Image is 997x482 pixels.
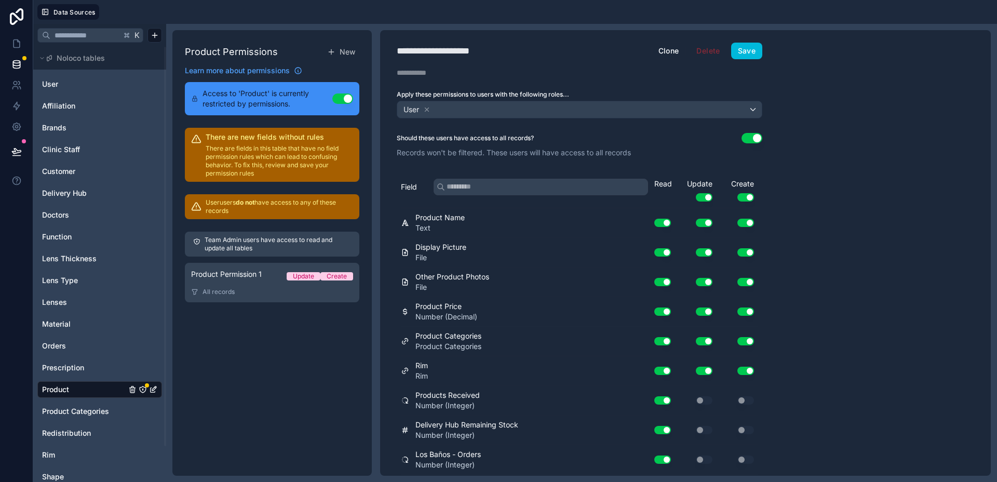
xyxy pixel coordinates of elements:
[415,252,466,263] span: File
[401,182,417,192] span: Field
[42,101,126,111] a: Affiliation
[42,123,126,133] a: Brands
[185,45,278,59] h1: Product Permissions
[37,403,162,420] div: Product Categories
[42,101,75,111] span: Affiliation
[206,132,353,142] h2: There are new fields without rules
[133,32,141,39] span: K
[37,338,162,354] div: Orders
[37,119,162,136] div: Brands
[37,272,162,289] div: Lens Type
[397,148,762,158] p: Records won't be filtered. These users will have access to all records
[652,43,686,59] button: Clone
[42,275,78,286] span: Lens Type
[731,43,762,59] button: Save
[415,212,465,223] span: Product Name
[397,134,534,142] label: Should these users have access to all records?
[37,163,162,180] div: Customer
[42,275,126,286] a: Lens Type
[415,390,480,400] span: Products Received
[415,420,518,430] span: Delivery Hub Remaining Stock
[42,472,126,482] a: Shape
[37,316,162,332] div: Material
[42,341,66,351] span: Orders
[37,76,162,92] div: User
[42,253,97,264] span: Lens Thickness
[42,79,58,89] span: User
[42,363,84,373] span: Prescription
[327,272,347,280] div: Create
[42,384,69,395] span: Product
[415,430,518,440] span: Number (Integer)
[37,141,162,158] div: Clinic Staff
[42,319,126,329] a: Material
[415,400,480,411] span: Number (Integer)
[42,406,109,417] span: Product Categories
[37,425,162,441] div: Redistribution
[37,229,162,245] div: Function
[403,104,419,115] span: User
[323,43,359,61] button: New
[415,312,477,322] span: Number (Decimal)
[42,319,71,329] span: Material
[654,179,675,189] div: Read
[415,460,481,470] span: Number (Integer)
[42,232,72,242] span: Function
[675,179,717,202] div: Update
[185,263,359,302] a: Product Permission 1UpdateCreateAll records
[206,198,353,215] p: User users have access to any of these records
[42,428,126,438] a: Redistribution
[42,144,126,155] a: Clinic Staff
[206,144,353,178] p: There are fields in this table that have no field permission rules which can lead to confusing be...
[42,341,126,351] a: Orders
[205,236,351,252] p: Team Admin users have access to read and update all tables
[37,294,162,311] div: Lenses
[42,210,126,220] a: Doctors
[42,232,126,242] a: Function
[42,428,91,438] span: Redistribution
[397,90,762,99] label: Apply these permissions to users with the following roles...
[37,4,99,20] button: Data Sources
[191,269,262,279] span: Product Permission 1
[42,363,126,373] a: Prescription
[203,88,332,109] span: Access to 'Product' is currently restricted by permissions.
[42,450,126,460] a: Rim
[42,123,66,133] span: Brands
[415,223,465,233] span: Text
[42,450,55,460] span: Rim
[717,179,758,202] div: Create
[415,331,481,341] span: Product Categories
[37,51,156,65] button: Noloco tables
[415,272,489,282] span: Other Product Photos
[42,188,126,198] a: Delivery Hub
[415,449,481,460] span: Los Baños - Orders
[37,381,162,398] div: Product
[42,188,87,198] span: Delivery Hub
[57,53,105,63] span: Noloco tables
[42,384,126,395] a: Product
[293,272,314,280] div: Update
[42,297,126,307] a: Lenses
[42,210,69,220] span: Doctors
[203,288,235,296] span: All records
[42,406,126,417] a: Product Categories
[42,79,126,89] a: User
[42,166,75,177] span: Customer
[415,242,466,252] span: Display Picture
[185,65,290,76] span: Learn more about permissions
[415,301,477,312] span: Product Price
[340,47,355,57] span: New
[37,447,162,463] div: Rim
[37,250,162,267] div: Lens Thickness
[37,98,162,114] div: Affiliation
[415,341,481,352] span: Product Categories
[42,297,67,307] span: Lenses
[42,472,64,482] span: Shape
[415,282,489,292] span: File
[42,166,126,177] a: Customer
[236,198,254,206] strong: do not
[42,144,80,155] span: Clinic Staff
[42,253,126,264] a: Lens Thickness
[53,8,96,16] span: Data Sources
[185,65,302,76] a: Learn more about permissions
